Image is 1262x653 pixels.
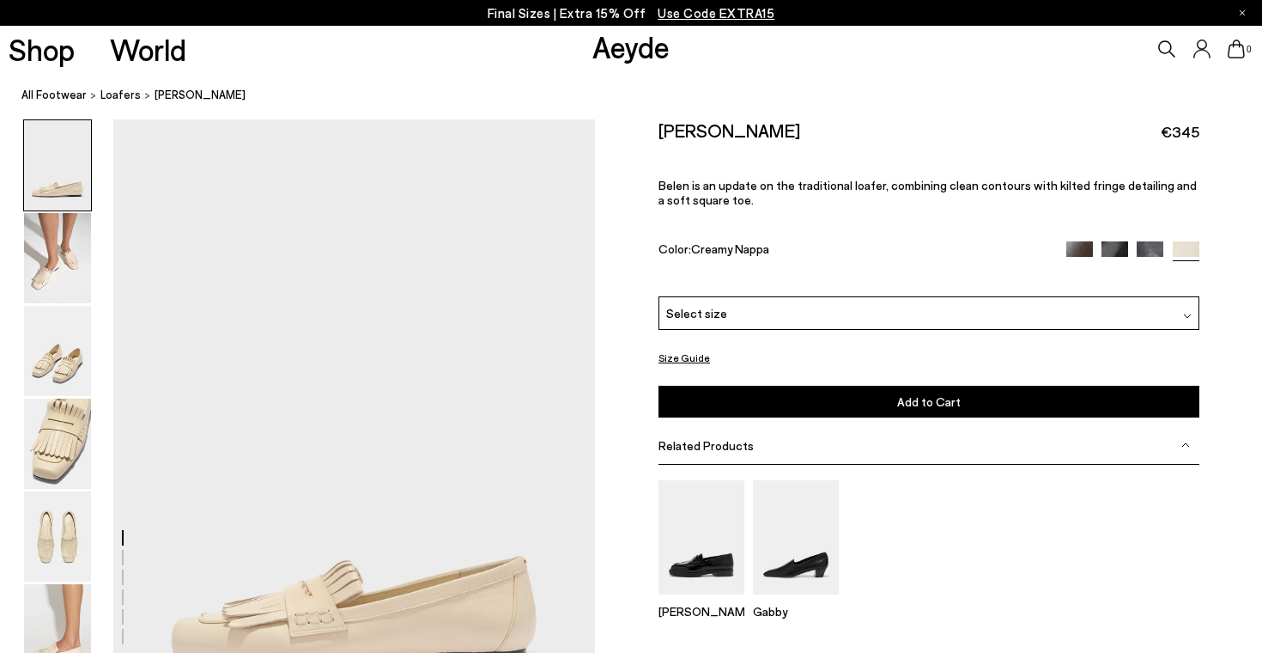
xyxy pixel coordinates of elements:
[658,241,1049,261] div: Color:
[658,5,774,21] span: Navigate to /collections/ss25-final-sizes
[1183,312,1192,320] img: svg%3E
[658,119,800,141] h2: [PERSON_NAME]
[100,86,141,104] a: Loafers
[24,306,91,396] img: Belen Tassel Loafers - Image 3
[753,480,839,595] img: Gabby Almond-Toe Loafers
[658,604,744,619] p: [PERSON_NAME]
[592,28,670,64] a: Aeyde
[24,399,91,489] img: Belen Tassel Loafers - Image 4
[658,347,710,369] button: Size Guide
[155,86,246,104] span: [PERSON_NAME]
[24,120,91,211] img: Belen Tassel Loafers - Image 1
[1245,45,1253,54] span: 0
[24,491,91,582] img: Belen Tassel Loafers - Image 5
[753,604,839,619] p: Gabby
[691,241,769,256] span: Creamy Nappa
[658,480,744,595] img: Leon Loafers
[9,34,75,64] a: Shop
[658,438,754,453] span: Related Products
[666,304,727,322] span: Select size
[488,3,775,24] p: Final Sizes | Extra 15% Off
[110,34,186,64] a: World
[21,72,1262,119] nav: breadcrumb
[1161,121,1199,143] span: €345
[1228,40,1245,58] a: 0
[658,386,1199,418] button: Add to Cart
[24,213,91,303] img: Belen Tassel Loafers - Image 2
[1181,441,1190,449] img: svg%3E
[753,583,839,619] a: Gabby Almond-Toe Loafers Gabby
[658,583,744,619] a: Leon Loafers [PERSON_NAME]
[897,394,961,409] span: Add to Cart
[100,88,141,101] span: Loafers
[658,178,1199,207] p: Belen is an update on the traditional loafer, combining clean contours with kilted fringe detaili...
[21,86,87,104] a: All Footwear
